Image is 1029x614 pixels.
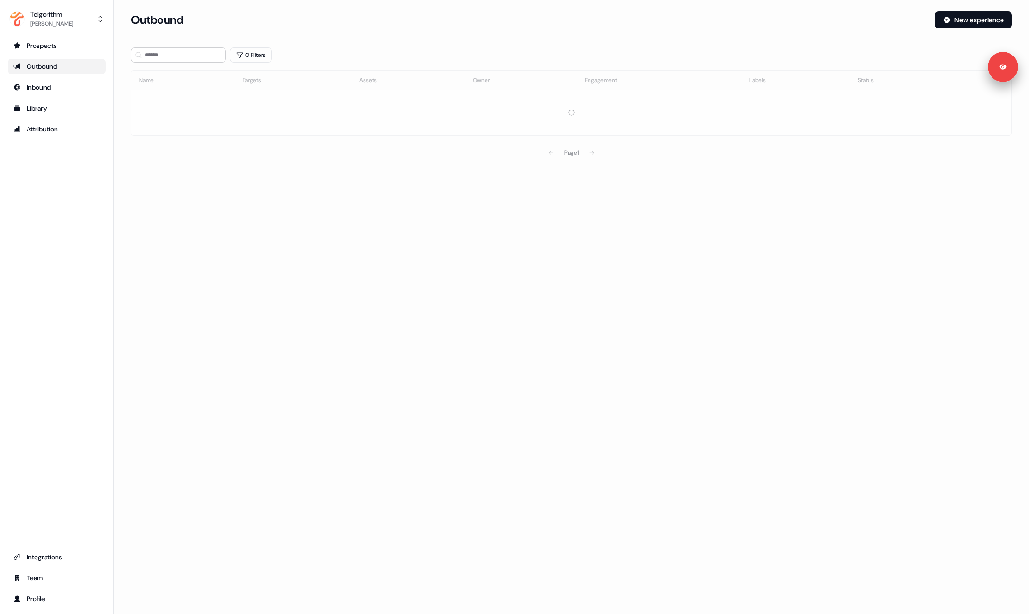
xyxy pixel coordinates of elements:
div: Team [13,573,100,583]
div: Outbound [13,62,100,71]
div: Telgorithm [30,9,73,19]
div: Integrations [13,552,100,562]
button: New experience [935,11,1012,28]
div: Inbound [13,83,100,92]
div: Attribution [13,124,100,134]
div: [PERSON_NAME] [30,19,73,28]
a: Go to outbound experience [8,59,106,74]
button: Telgorithm[PERSON_NAME] [8,8,106,30]
a: Go to integrations [8,549,106,565]
a: Go to attribution [8,121,106,137]
h3: Outbound [131,13,183,27]
a: Go to team [8,570,106,586]
a: Go to Inbound [8,80,106,95]
button: 0 Filters [230,47,272,63]
div: Library [13,103,100,113]
a: Go to templates [8,101,106,116]
a: Go to profile [8,591,106,606]
a: Go to prospects [8,38,106,53]
div: Profile [13,594,100,604]
div: Prospects [13,41,100,50]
